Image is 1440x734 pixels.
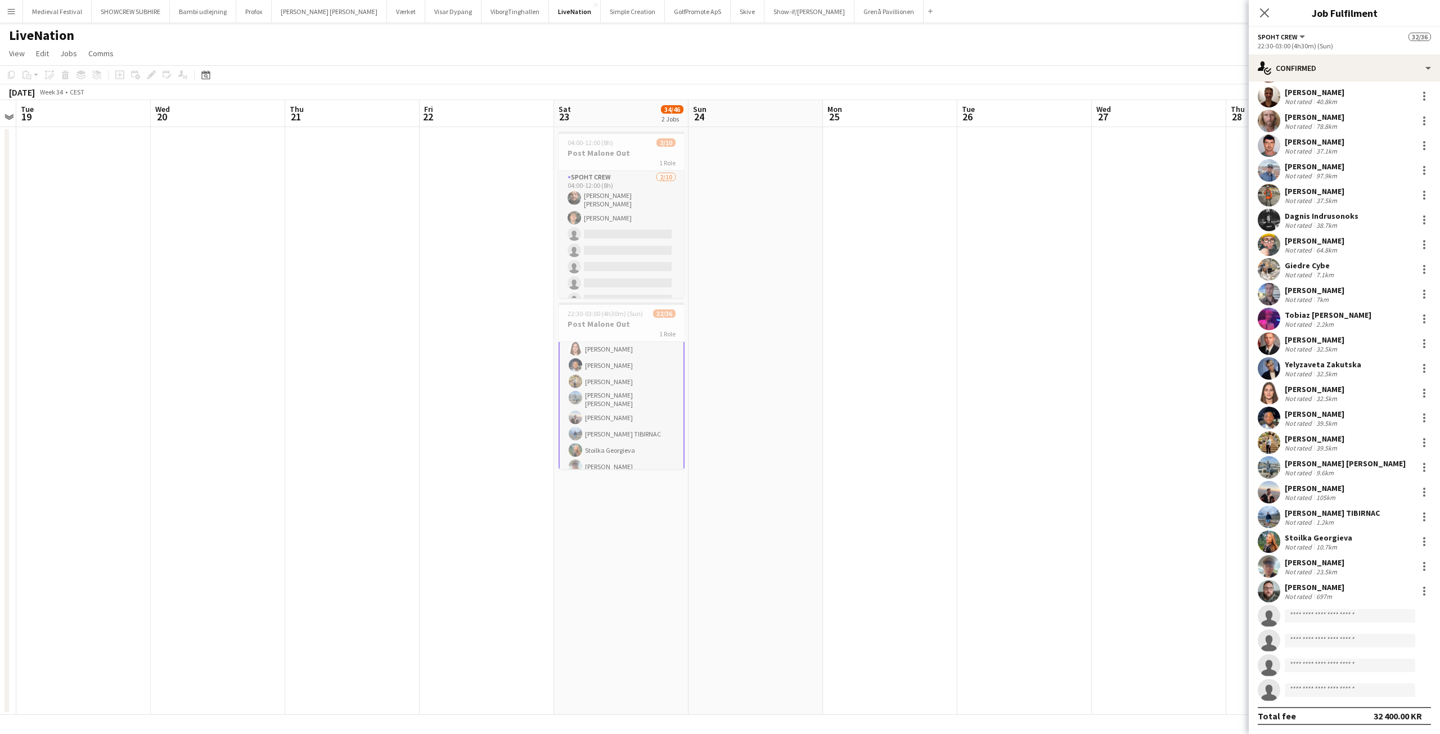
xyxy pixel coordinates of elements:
[1285,221,1314,229] div: Not rated
[1314,196,1339,205] div: 37.5km
[9,48,25,58] span: View
[1249,6,1440,20] h3: Job Fulfilment
[1096,104,1111,114] span: Wed
[659,330,676,338] span: 1 Role
[1285,582,1344,592] div: [PERSON_NAME]
[422,110,433,123] span: 22
[1285,161,1344,172] div: [PERSON_NAME]
[9,87,35,98] div: [DATE]
[1249,55,1440,82] div: Confirmed
[568,309,643,318] span: 22:30-03:00 (4h30m) (Sun)
[1314,295,1331,304] div: 7km
[1285,172,1314,180] div: Not rated
[693,104,706,114] span: Sun
[1285,483,1344,493] div: [PERSON_NAME]
[1095,110,1111,123] span: 27
[559,171,685,359] app-card-role: Spoht Crew2/1004:00-12:00 (8h)[PERSON_NAME] [PERSON_NAME][PERSON_NAME]
[154,110,170,123] span: 20
[1314,172,1339,180] div: 97.9km
[1314,345,1339,353] div: 32.5km
[1285,419,1314,427] div: Not rated
[691,110,706,123] span: 24
[1314,394,1339,403] div: 32.5km
[1314,469,1336,477] div: 9.6km
[60,48,77,58] span: Jobs
[1258,710,1296,722] div: Total fee
[1314,97,1339,106] div: 40.8km
[1314,518,1336,526] div: 1.2km
[37,88,65,96] span: Week 34
[236,1,272,22] button: Profox
[1285,97,1314,106] div: Not rated
[1229,110,1245,123] span: 28
[559,303,685,469] app-job-card: 22:30-03:00 (4h30m) (Sun)32/36Post Malone Out1 RoleTobiaz [PERSON_NAME][PERSON_NAME]Yelyzaveta Za...
[88,48,114,58] span: Comms
[1285,335,1344,345] div: [PERSON_NAME]
[1314,568,1339,576] div: 23.5km
[1285,236,1344,246] div: [PERSON_NAME]
[1285,260,1336,271] div: Giedre Cybe
[1314,370,1339,378] div: 32.5km
[1314,147,1339,155] div: 37.1km
[661,115,683,123] div: 2 Jobs
[1258,33,1298,41] span: Spoht Crew
[661,105,683,114] span: 34/46
[1314,543,1339,551] div: 10.7km
[1285,359,1361,370] div: Yelyzaveta Zakutska
[960,110,975,123] span: 26
[481,1,549,22] button: ViborgTinghallen
[425,1,481,22] button: Visar Dypang
[1285,444,1314,452] div: Not rated
[288,110,304,123] span: 21
[665,1,731,22] button: GolfPromote ApS
[557,110,571,123] span: 23
[1285,186,1344,196] div: [PERSON_NAME]
[170,1,236,22] button: Bambi udlejning
[31,46,53,61] a: Edit
[854,1,924,22] button: Grenå Pavillionen
[1408,33,1431,41] span: 32/36
[1285,518,1314,526] div: Not rated
[549,1,601,22] button: LiveNation
[1285,434,1344,444] div: [PERSON_NAME]
[21,104,34,114] span: Tue
[1285,345,1314,353] div: Not rated
[1285,271,1314,279] div: Not rated
[1285,533,1352,543] div: Stoilka Georgieva
[653,309,676,318] span: 32/36
[1231,104,1245,114] span: Thu
[826,110,842,123] span: 25
[1314,493,1338,502] div: 105km
[1285,320,1314,328] div: Not rated
[1258,42,1431,50] div: 22:30-03:00 (4h30m) (Sun)
[1285,557,1344,568] div: [PERSON_NAME]
[23,1,92,22] button: Medieval Festival
[1285,196,1314,205] div: Not rated
[19,110,34,123] span: 19
[272,1,387,22] button: [PERSON_NAME] [PERSON_NAME]
[568,138,613,147] span: 04:00-12:00 (8h)
[1285,285,1344,295] div: [PERSON_NAME]
[1285,394,1314,403] div: Not rated
[1285,370,1314,378] div: Not rated
[84,46,118,61] a: Comms
[559,148,685,158] h3: Post Malone Out
[656,138,676,147] span: 2/10
[962,104,975,114] span: Tue
[36,48,49,58] span: Edit
[155,104,170,114] span: Wed
[559,104,571,114] span: Sat
[731,1,764,22] button: Skive
[1258,33,1307,41] button: Spoht Crew
[1314,271,1336,279] div: 7.1km
[1285,211,1358,221] div: Dagnis Indrusonoks
[601,1,665,22] button: Simple Creation
[387,1,425,22] button: Værket
[1285,409,1344,419] div: [PERSON_NAME]
[9,27,74,44] h1: LiveNation
[1314,419,1339,427] div: 39.5km
[1314,246,1339,254] div: 64.8km
[1285,87,1344,97] div: [PERSON_NAME]
[1285,246,1314,254] div: Not rated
